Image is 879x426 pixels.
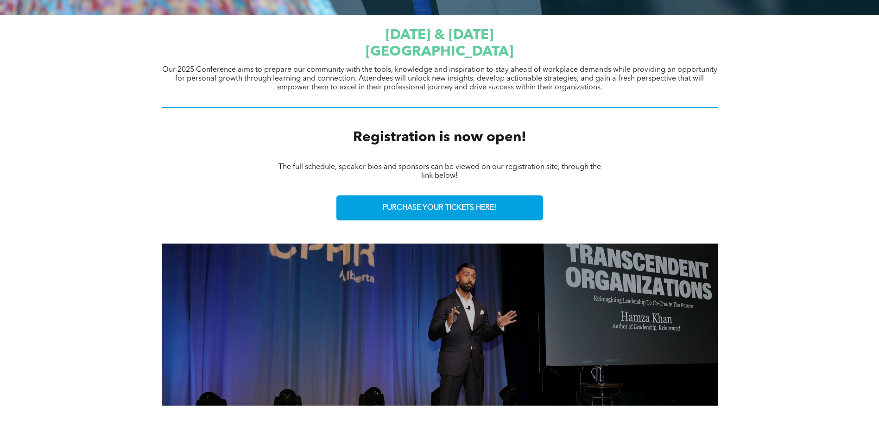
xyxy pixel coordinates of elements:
[162,66,717,91] span: Our 2025 Conference aims to prepare our community with the tools, knowledge and inspiration to st...
[353,131,526,144] span: Registration is now open!
[366,45,513,59] span: [GEOGRAPHIC_DATA]
[336,195,543,220] a: PURCHASE YOUR TICKETS HERE!
[278,163,601,180] span: The full schedule, speaker bios and sponsors can be viewed on our registration site, through the ...
[383,204,496,213] span: PURCHASE YOUR TICKETS HERE!
[386,28,493,42] span: [DATE] & [DATE]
